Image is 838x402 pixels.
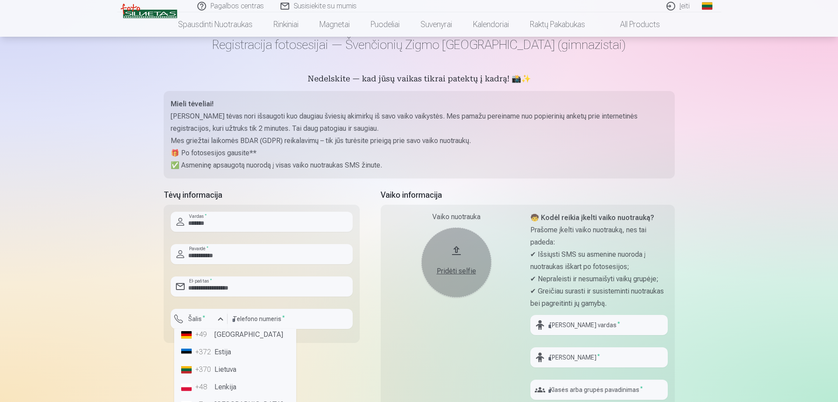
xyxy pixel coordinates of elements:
div: +49 [195,329,213,340]
div: +48 [195,382,213,392]
p: ✔ Nepraleisti ir nesumaišyti vaikų grupėje; [530,273,668,285]
div: +372 [195,347,213,357]
h5: Tėvų informacija [164,189,360,201]
p: ✅ Asmeninę apsaugotą nuorodą į visas vaiko nuotraukas SMS žinute. [171,159,668,171]
div: Pridėti selfie [430,266,483,276]
a: All products [596,12,670,37]
h5: Vaiko informacija [381,189,675,201]
a: Kalendoriai [463,12,519,37]
a: Spausdinti nuotraukas [168,12,263,37]
p: Prašome įkelti vaiko nuotrauką, nes tai padeda: [530,224,668,248]
p: [PERSON_NAME] tėvas nori išsaugoti kuo daugiau šviesių akimirkų iš savo vaiko vaikystės. Mes pama... [171,110,668,135]
label: Šalis [185,315,209,323]
img: /v3 [121,3,177,18]
p: 🎁 Po fotosesijos gausite** [171,147,668,159]
button: Pridėti selfie [421,227,491,297]
a: Raktų pakabukas [519,12,596,37]
strong: Mieli tėveliai! [171,100,214,108]
h1: Registracija fotosesijai — Švenčionių Zigmo [GEOGRAPHIC_DATA] (gimnazistai) [164,37,675,52]
h5: Nedelskite — kad jūsų vaikas tikrai patektų į kadrą! 📸✨ [164,73,675,86]
li: Lietuva [178,361,293,378]
a: Rinkiniai [263,12,309,37]
div: +370 [195,364,213,375]
button: Šalis* [171,309,228,329]
li: Lenkija [178,378,293,396]
li: [GEOGRAPHIC_DATA] [178,326,293,343]
div: Vaiko nuotrauka [388,212,525,222]
a: Magnetai [309,12,360,37]
a: Puodeliai [360,12,410,37]
a: Suvenyrai [410,12,463,37]
strong: 🧒 Kodėl reikia įkelti vaiko nuotrauką? [530,213,654,222]
p: Mes griežtai laikomės BDAR (GDPR) reikalavimų – tik jūs turėsite prieigą prie savo vaiko nuotraukų. [171,135,668,147]
p: ✔ Greičiau surasti ir susisteminti nuotraukas bei pagreitinti jų gamybą. [530,285,668,310]
li: Estija [178,343,293,361]
p: ✔ Išsiųsti SMS su asmenine nuoroda į nuotraukas iškart po fotosesijos; [530,248,668,273]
